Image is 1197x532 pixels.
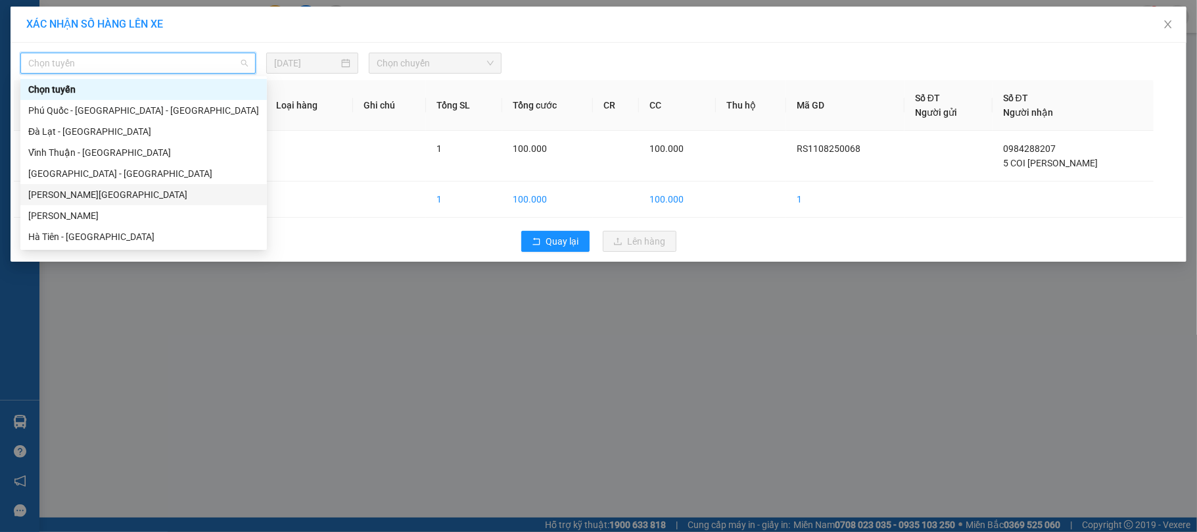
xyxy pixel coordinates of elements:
div: Đà Lạt - Vĩnh Thuận [20,121,267,142]
div: Hà Tiên - Đà Nẵng [20,226,267,247]
th: Ghi chú [353,80,427,131]
th: CC [639,80,716,131]
button: rollbackQuay lại [521,231,590,252]
th: CR [593,80,639,131]
span: Người gửi [915,107,957,118]
span: Quay lại [546,234,579,249]
td: 1 [426,181,502,218]
div: Đà Nẵng - Hà Tiên [20,163,267,184]
span: Chọn chuyến [377,53,494,73]
div: Chọn tuyến [20,79,267,100]
button: Close [1150,7,1186,43]
div: Vĩnh Thuận - Đà Lạt [20,142,267,163]
span: RS1108250068 [797,143,860,154]
span: Số ĐT [1003,93,1028,103]
th: Thu hộ [716,80,786,131]
span: rollback [532,237,541,247]
div: Hà Tiên - Gia Lai [20,205,267,226]
span: 1 [436,143,442,154]
div: [PERSON_NAME][GEOGRAPHIC_DATA] [28,187,259,202]
td: 100.000 [639,181,716,218]
td: 1 [786,181,904,218]
button: uploadLên hàng [603,231,676,252]
div: Chọn tuyến [28,82,259,97]
td: 1 [14,131,67,181]
th: Loại hàng [266,80,352,131]
div: Gia Lai - Hà Tiên [20,184,267,205]
span: close [1163,19,1173,30]
span: Số ĐT [915,93,940,103]
span: 100.000 [513,143,547,154]
li: Bốn Luyện Express [7,7,191,56]
th: STT [14,80,67,131]
div: [GEOGRAPHIC_DATA] - [GEOGRAPHIC_DATA] [28,166,259,181]
li: VP Số 448 Quốc Lộ 61 [7,71,91,100]
span: 5 COI [PERSON_NAME] [1003,158,1098,168]
th: Tổng SL [426,80,502,131]
span: Chọn tuyến [28,53,248,73]
div: Phú Quốc - Sài Gòn - Bình Phước [20,100,267,121]
input: 11/08/2025 [274,56,339,70]
li: VP Nghệ An [91,71,175,85]
div: Hà Tiên - [GEOGRAPHIC_DATA] [28,230,259,244]
div: Vĩnh Thuận - [GEOGRAPHIC_DATA] [28,145,259,160]
span: Người nhận [1003,107,1053,118]
span: 100.000 [649,143,684,154]
span: XÁC NHẬN SỐ HÀNG LÊN XE [26,18,163,30]
th: Mã GD [786,80,904,131]
td: 100.000 [502,181,593,218]
span: 0984288207 [1003,143,1056,154]
th: Tổng cước [502,80,593,131]
div: Phú Quốc - [GEOGRAPHIC_DATA] - [GEOGRAPHIC_DATA] [28,103,259,118]
div: Đà Lạt - [GEOGRAPHIC_DATA] [28,124,259,139]
div: [PERSON_NAME] [28,208,259,223]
